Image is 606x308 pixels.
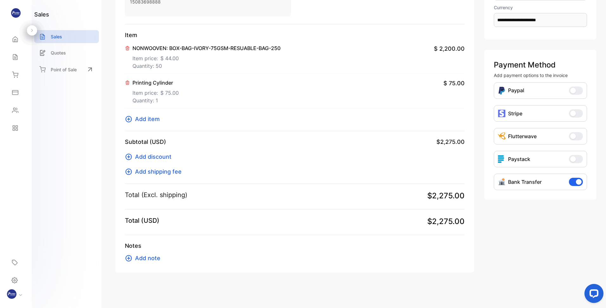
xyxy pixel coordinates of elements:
span: $2,275.00 [427,190,465,202]
img: Icon [498,132,506,140]
p: Bank Transfer [508,178,542,186]
p: Total (Excl. shipping) [125,190,187,200]
img: profile [7,289,16,299]
img: Icon [498,178,506,186]
span: $ 75.00 [160,89,179,97]
p: Quotes [51,49,66,56]
span: Add item [135,115,160,123]
p: Item price: [132,87,179,97]
span: Add shipping fee [135,167,182,176]
button: Add note [125,254,164,262]
p: Item [125,31,465,39]
p: Paypal [508,87,524,95]
button: Add discount [125,152,175,161]
h1: sales [34,10,49,19]
span: $ 75.00 [443,79,465,87]
p: Flutterwave [508,132,537,140]
img: Icon [498,87,506,95]
p: Payment Method [494,59,587,71]
a: Quotes [34,46,99,59]
iframe: LiveChat chat widget [579,281,606,308]
img: icon [498,110,506,117]
button: Add shipping fee [125,167,185,176]
a: Point of Sale [34,62,99,76]
span: $ 44.00 [160,55,179,62]
img: logo [11,8,21,18]
a: Sales [34,30,99,43]
p: Sales [51,33,62,40]
p: Subtotal (USD) [125,138,166,146]
label: Currency [494,4,587,11]
p: Item price: [132,52,280,62]
p: NONWOOVEN: BOX-BAG-IVORY-75GSM-RESUABLE-BAG-250 [132,44,280,52]
span: Add note [135,254,160,262]
p: Quantity: 1 [132,97,179,104]
p: Quantity: 50 [132,62,280,70]
p: Printing Cylinder [132,79,179,87]
img: icon [498,155,506,163]
button: Add item [125,115,164,123]
p: Total (USD) [125,216,159,225]
p: Add payment options to the invoice [494,72,587,79]
span: Add discount [135,152,171,161]
p: Notes [125,241,465,250]
p: Stripe [508,110,522,117]
p: Paystack [508,155,530,163]
span: $ 2,200.00 [434,44,465,53]
p: Point of Sale [51,66,77,73]
span: $2,275.00 [436,138,465,146]
span: $2,275.00 [427,216,465,227]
